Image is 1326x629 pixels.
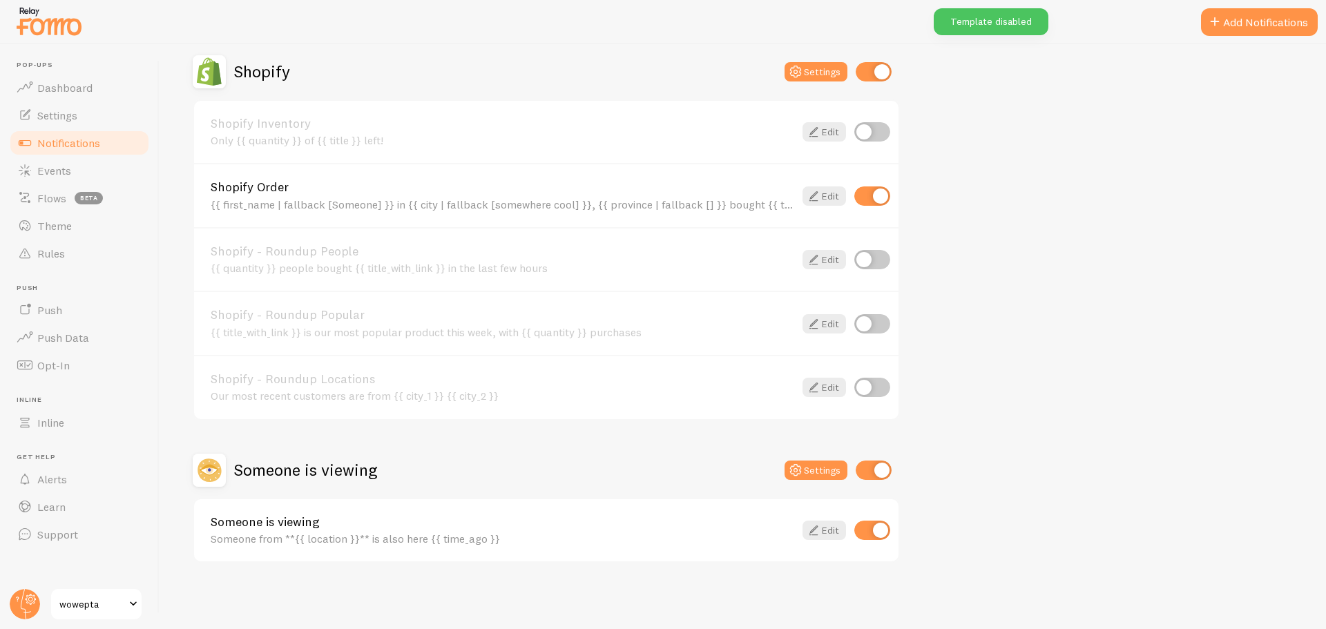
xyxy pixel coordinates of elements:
[15,3,84,39] img: fomo-relay-logo-orange.svg
[37,416,64,429] span: Inline
[8,351,151,379] a: Opt-In
[803,314,846,333] a: Edit
[37,500,66,514] span: Learn
[211,117,794,130] a: Shopify Inventory
[234,459,377,481] h2: Someone is viewing
[8,324,151,351] a: Push Data
[234,61,290,82] h2: Shopify
[8,74,151,101] a: Dashboard
[8,521,151,548] a: Support
[211,181,794,193] a: Shopify Order
[59,596,125,612] span: wowepta
[8,465,151,493] a: Alerts
[8,240,151,267] a: Rules
[8,101,151,129] a: Settings
[211,198,794,211] div: {{ first_name | fallback [Someone] }} in {{ city | fallback [somewhere cool] }}, {{ province | fa...
[803,122,846,142] a: Edit
[37,331,89,345] span: Push Data
[211,532,794,545] div: Someone from **{{ location }}** is also here {{ time_ago }}
[211,373,794,385] a: Shopify - Roundup Locations
[8,493,151,521] a: Learn
[75,192,103,204] span: beta
[211,245,794,258] a: Shopify - Roundup People
[785,461,847,480] button: Settings
[803,186,846,206] a: Edit
[37,303,62,317] span: Push
[37,472,67,486] span: Alerts
[803,378,846,397] a: Edit
[193,55,226,88] img: Shopify
[37,219,72,233] span: Theme
[785,62,847,81] button: Settings
[803,521,846,540] a: Edit
[37,246,65,260] span: Rules
[934,8,1048,35] div: Template disabled
[37,528,78,541] span: Support
[17,61,151,70] span: Pop-ups
[211,309,794,321] a: Shopify - Roundup Popular
[211,262,794,274] div: {{ quantity }} people bought {{ title_with_link }} in the last few hours
[37,191,66,205] span: Flows
[8,129,151,157] a: Notifications
[8,212,151,240] a: Theme
[8,409,151,436] a: Inline
[211,389,794,402] div: Our most recent customers are from {{ city_1 }} {{ city_2 }}
[803,250,846,269] a: Edit
[211,516,794,528] a: Someone is viewing
[37,164,71,177] span: Events
[50,588,143,621] a: wowepta
[8,184,151,212] a: Flows beta
[37,358,70,372] span: Opt-In
[211,326,794,338] div: {{ title_with_link }} is our most popular product this week, with {{ quantity }} purchases
[193,454,226,487] img: Someone is viewing
[37,136,100,150] span: Notifications
[211,134,794,146] div: Only {{ quantity }} of {{ title }} left!
[8,296,151,324] a: Push
[8,157,151,184] a: Events
[17,453,151,462] span: Get Help
[17,396,151,405] span: Inline
[37,81,93,95] span: Dashboard
[37,108,77,122] span: Settings
[17,284,151,293] span: Push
